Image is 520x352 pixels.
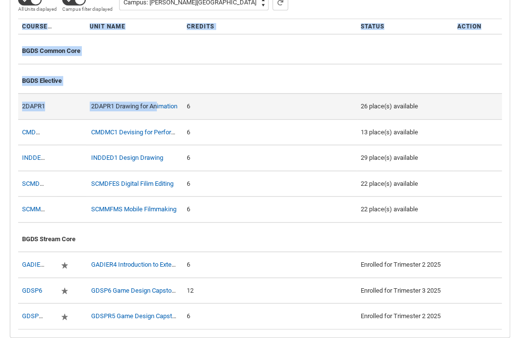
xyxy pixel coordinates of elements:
span: BGDS Common Core [22,47,80,54]
div: GDSP6 [22,282,53,300]
span: Course ID [22,23,56,30]
span: BGDS Stream Core [22,235,75,243]
span: Status [361,23,384,30]
span: Action [457,23,481,30]
div: 6 [187,311,353,321]
div: 6 [187,179,353,189]
div: 6 [187,153,353,163]
a: CMDMC1 Devising for Performance [91,128,190,136]
a: 2DAPR1 Drawing for Animation [91,102,177,110]
div: SCMDFES Digital Filim Editing [90,179,178,189]
div: Enrolled for Trimester 2 2025 [361,311,449,321]
div: Required [61,311,68,322]
a: 2DAPR1 [22,102,45,110]
a: CMDMC1 [22,128,49,136]
div: GADIER4 [22,256,53,274]
div: SCMMFMS [22,201,53,218]
c-enrollment-wizard-course-cell: 6 [187,261,190,268]
c-enrollment-wizard-course-cell: 6 [187,128,190,136]
a: GDSP6 Game Design Capstone Project [91,287,199,294]
a: GADIER4 Introduction to Extended Reality [91,261,205,268]
div: 12 [187,286,353,296]
div: CMDMC1 [22,124,53,141]
div: 22 place(s) available [361,179,449,189]
a: INDDED1 Design Drawing [91,154,163,161]
div: Required [61,286,68,296]
a: GDSPR5 [22,312,46,320]
div: 26 place(s) available [361,101,449,111]
div: 6 [187,260,353,270]
a: GADIER4 [22,261,48,268]
div: GADIER4 Introduction to Extended Reality [90,260,178,270]
div: 6 [187,127,353,137]
div: INDDED1 Design Drawing [90,153,178,163]
a: SCMMFMS [22,205,53,213]
span: BGDS Elective [22,77,62,84]
div: 2DAPR1 Drawing for Animation [90,101,178,111]
div: 2DAPR1 [22,98,53,115]
c-enrollment-wizard-course-cell: 12 [187,287,194,294]
c-enrollment-wizard-course-cell: 6 [187,154,190,161]
div: Enrolled for Trimester 3 2025 [361,286,449,296]
div: 13 place(s) available [361,127,449,137]
div: SCMMFMS Mobile Filmmaking [90,204,178,214]
a: GDSPR5 Game Design Capstone Development [91,312,221,320]
a: GDSP6 [22,287,42,294]
span: Credits [187,23,214,30]
div: GDSPR5 Game Design Capstone Development [90,311,178,321]
span: Unit Name [90,23,125,30]
div: SCMDFES [22,175,53,193]
div: GDSP6 Game Design Capstone Project [90,286,178,296]
span: All Units displayed [18,5,58,13]
div: 22 place(s) available [361,204,449,214]
div: Enrolled for Trimester 2 2025 [361,260,449,270]
div: 29 place(s) available [361,153,449,163]
a: SCMDFES [22,180,50,187]
c-enrollment-wizard-course-cell: 6 [187,312,190,320]
c-enrollment-wizard-course-cell: 6 [187,102,190,110]
div: 6 [187,204,353,214]
div: INDDED1 [22,149,53,167]
a: INDDED1 [22,154,49,161]
div: 6 [187,101,353,111]
a: SCMMFMS Mobile Filmmaking [91,205,176,213]
a: SCMDFES Digital Filim Editing [91,180,173,187]
span: Campus filter displayed [62,5,117,13]
div: CMDMC1 Devising for Performance [90,127,178,137]
div: Required [61,260,68,270]
c-enrollment-wizard-course-cell: 6 [187,205,190,213]
div: GDSPR5 [22,307,53,325]
c-enrollment-wizard-course-cell: 6 [187,180,190,187]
